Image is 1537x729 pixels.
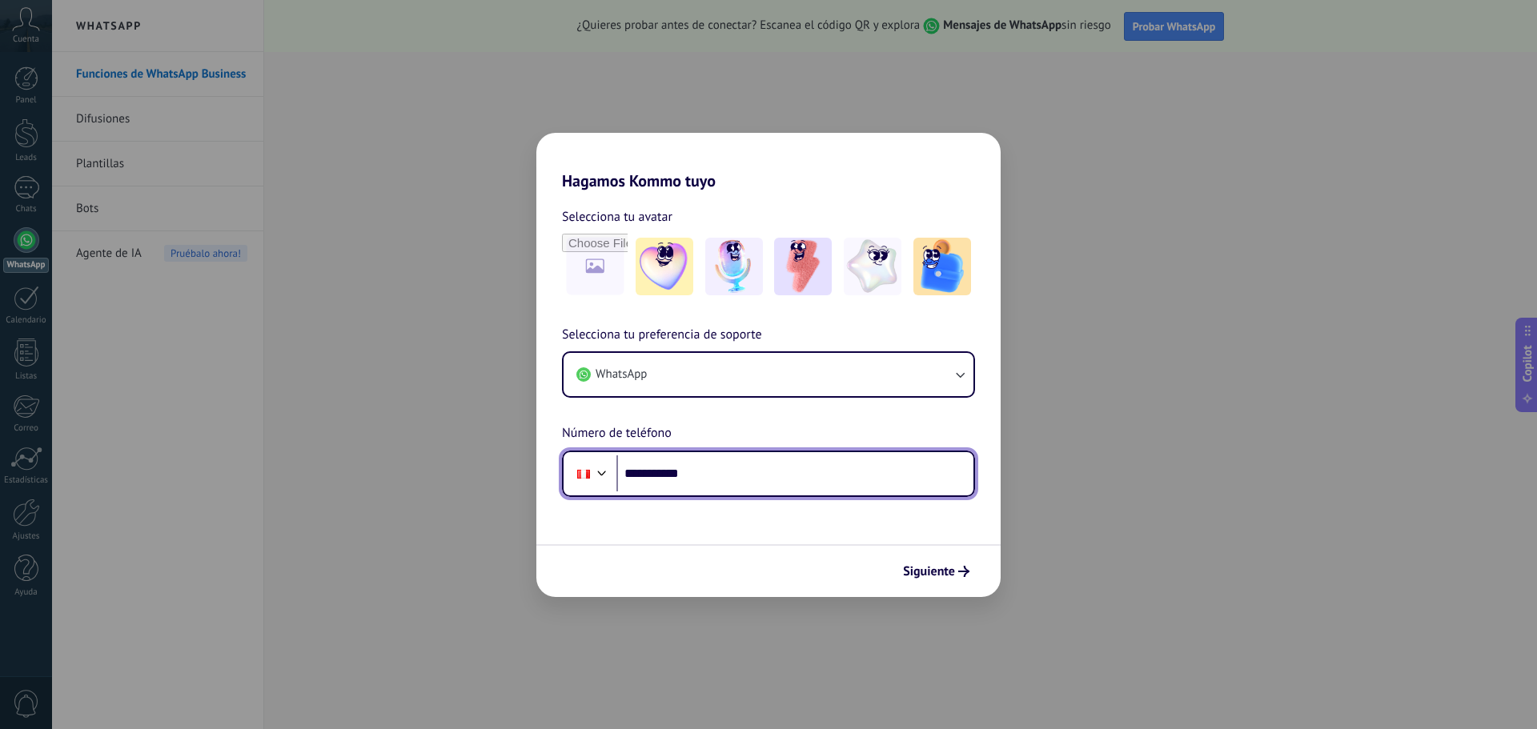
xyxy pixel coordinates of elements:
[705,238,763,295] img: -2.jpeg
[844,238,901,295] img: -4.jpeg
[913,238,971,295] img: -5.jpeg
[564,353,973,396] button: WhatsApp
[896,558,977,585] button: Siguiente
[562,325,762,346] span: Selecciona tu preferencia de soporte
[636,238,693,295] img: -1.jpeg
[596,367,647,383] span: WhatsApp
[562,423,672,444] span: Número de teléfono
[562,206,672,227] span: Selecciona tu avatar
[536,133,1001,190] h2: Hagamos Kommo tuyo
[903,566,955,577] span: Siguiente
[568,457,599,491] div: Peru: + 51
[774,238,832,295] img: -3.jpeg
